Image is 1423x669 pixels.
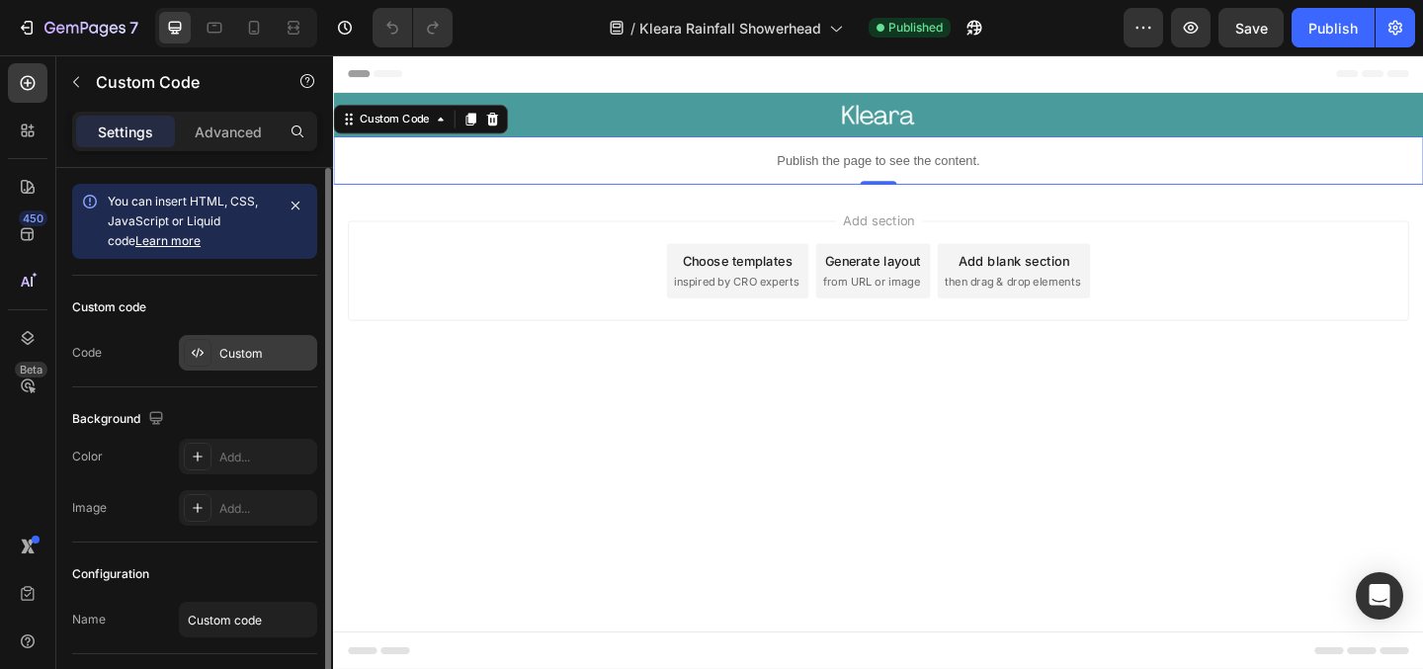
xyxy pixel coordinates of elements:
[72,448,103,465] div: Color
[536,212,639,233] div: Generate layout
[371,237,506,255] span: inspired by CRO experts
[219,449,312,466] div: Add...
[129,16,138,40] p: 7
[195,122,262,142] p: Advanced
[333,55,1423,669] iframe: Design area
[665,237,812,255] span: then drag & drop elements
[533,237,638,255] span: from URL or image
[1218,8,1284,47] button: Save
[546,169,640,190] span: Add section
[72,344,102,362] div: Code
[72,565,149,583] div: Configuration
[96,70,264,94] p: Custom Code
[373,8,453,47] div: Undo/Redo
[135,233,201,248] a: Learn more
[888,19,943,37] span: Published
[680,212,800,233] div: Add blank section
[630,18,635,39] span: /
[72,611,106,628] div: Name
[98,122,153,142] p: Settings
[8,8,147,47] button: 7
[1292,8,1375,47] button: Publish
[1308,18,1358,39] div: Publish
[72,499,107,517] div: Image
[19,210,47,226] div: 450
[380,212,500,233] div: Choose templates
[72,298,146,316] div: Custom code
[219,345,312,363] div: Custom
[72,406,168,433] div: Background
[15,362,47,377] div: Beta
[219,500,312,518] div: Add...
[1235,20,1268,37] span: Save
[1356,572,1403,620] div: Open Intercom Messenger
[639,18,821,39] span: Kleara Rainfall Showerhead
[108,194,258,248] span: You can insert HTML, CSS, JavaScript or Liquid code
